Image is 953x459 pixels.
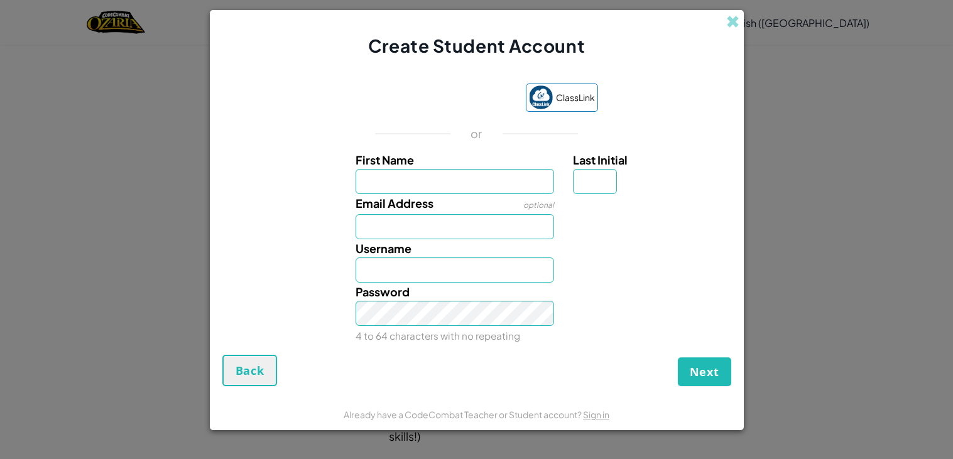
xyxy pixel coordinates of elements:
[356,153,414,167] span: First Name
[356,196,433,210] span: Email Address
[349,85,520,112] iframe: Sign in with Google Button
[236,363,264,378] span: Back
[222,355,278,386] button: Back
[344,409,583,420] span: Already have a CodeCombat Teacher or Student account?
[529,85,553,109] img: classlink-logo-small.png
[471,126,482,141] p: or
[356,284,410,299] span: Password
[368,35,585,57] span: Create Student Account
[556,89,595,107] span: ClassLink
[690,364,719,379] span: Next
[356,330,520,342] small: 4 to 64 characters with no repeating
[573,153,628,167] span: Last Initial
[356,241,411,256] span: Username
[523,200,554,210] span: optional
[583,409,609,420] a: Sign in
[678,357,731,386] button: Next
